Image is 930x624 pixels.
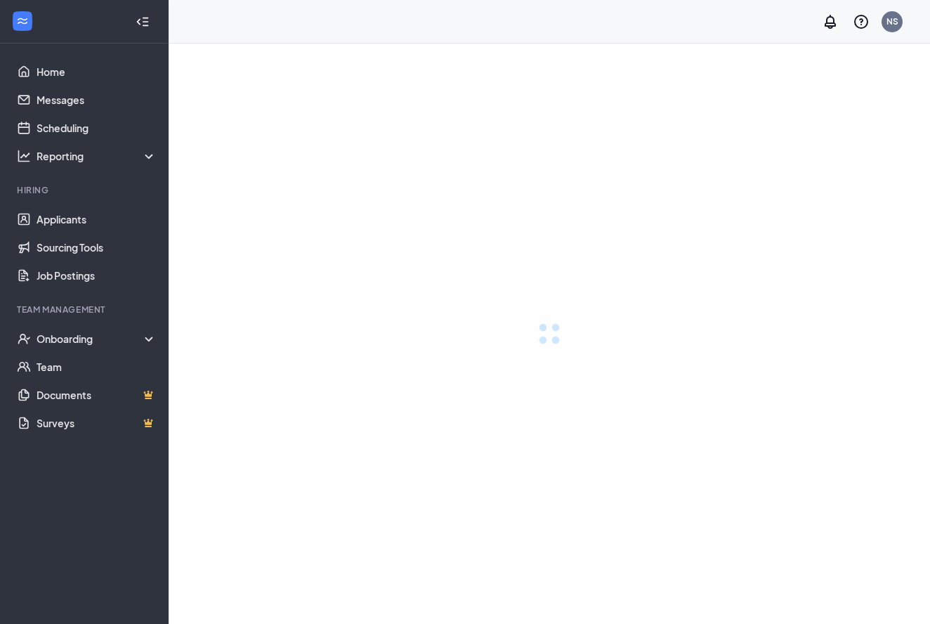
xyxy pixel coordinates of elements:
[17,332,31,346] svg: UserCheck
[37,381,157,409] a: DocumentsCrown
[136,15,150,29] svg: Collapse
[37,409,157,437] a: SurveysCrown
[37,233,157,261] a: Sourcing Tools
[37,353,157,381] a: Team
[822,13,839,30] svg: Notifications
[37,261,157,290] a: Job Postings
[17,149,31,163] svg: Analysis
[853,13,870,30] svg: QuestionInfo
[17,184,154,196] div: Hiring
[15,14,30,28] svg: WorkstreamLogo
[17,304,154,316] div: Team Management
[886,15,898,27] div: NS
[37,205,157,233] a: Applicants
[37,114,157,142] a: Scheduling
[37,58,157,86] a: Home
[37,149,157,163] div: Reporting
[37,86,157,114] a: Messages
[37,332,157,346] div: Onboarding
